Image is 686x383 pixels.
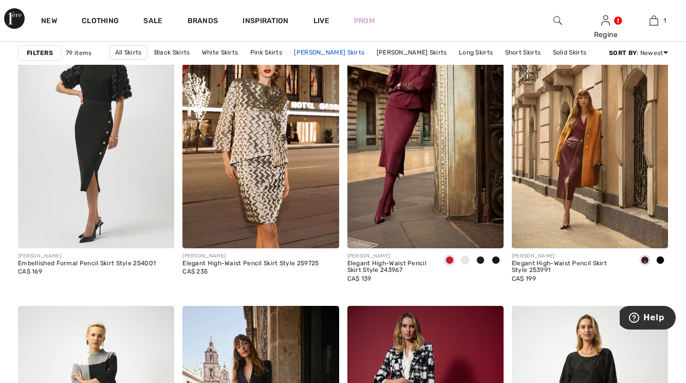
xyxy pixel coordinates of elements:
[663,16,666,25] span: 1
[18,268,42,275] span: CA$ 169
[601,15,610,25] a: Sign In
[82,16,119,27] a: Clothing
[289,46,369,59] a: [PERSON_NAME] Skirts
[18,13,174,248] img: Embellished Formal Pencil Skirt Style 254001. Black
[553,14,562,27] img: search the website
[347,260,434,275] div: Elegant High-Waist Pencil Skirt Style 243967
[512,275,536,282] span: CA$ 199
[457,252,473,269] div: Winter White
[182,13,339,248] img: Elegant High-Waist Pencil Skirt Style 259725. Antique gold
[512,13,668,248] img: Elegant High-Waist Pencil Skirt Style 253991. Black
[143,16,162,27] a: Sale
[347,13,504,248] img: Elegant High-Waist Pencil Skirt Style 243967. Black
[548,46,592,59] a: Solid Skirts
[653,252,668,269] div: Black
[182,260,319,267] div: Elegant High-Waist Pencil Skirt Style 259725
[620,306,676,332] iframe: Opens a widget where you can find more information
[512,260,629,275] div: Elegant High-Waist Pencil Skirt Style 253991
[512,252,629,260] div: [PERSON_NAME]
[197,46,244,59] a: White Skirts
[182,252,319,260] div: [PERSON_NAME]
[245,46,287,59] a: Pink Skirts
[188,16,218,27] a: Brands
[488,252,504,269] div: Midnight Blue
[442,252,457,269] div: Merlot
[372,46,452,59] a: [PERSON_NAME] Skirts
[18,252,156,260] div: [PERSON_NAME]
[609,48,668,58] div: : Newest
[631,14,677,27] a: 1
[650,14,658,27] img: My Bag
[609,49,637,57] strong: Sort By
[354,15,375,26] a: Prom
[18,260,156,267] div: Embellished Formal Pencil Skirt Style 254001
[347,252,434,260] div: [PERSON_NAME]
[182,268,208,275] span: CA$ 235
[454,46,498,59] a: Long Skirts
[347,275,372,282] span: CA$ 139
[500,46,546,59] a: Short Skirts
[582,29,629,40] div: Regine
[601,14,610,27] img: My Info
[243,16,288,27] span: Inspiration
[637,252,653,269] div: Merlot
[41,16,57,27] a: New
[66,48,91,58] span: 79 items
[473,252,488,269] div: Black
[4,8,25,29] img: 1ère Avenue
[27,48,53,58] strong: Filters
[149,46,195,59] a: Black Skirts
[109,45,147,60] a: All Skirts
[313,15,329,26] a: Live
